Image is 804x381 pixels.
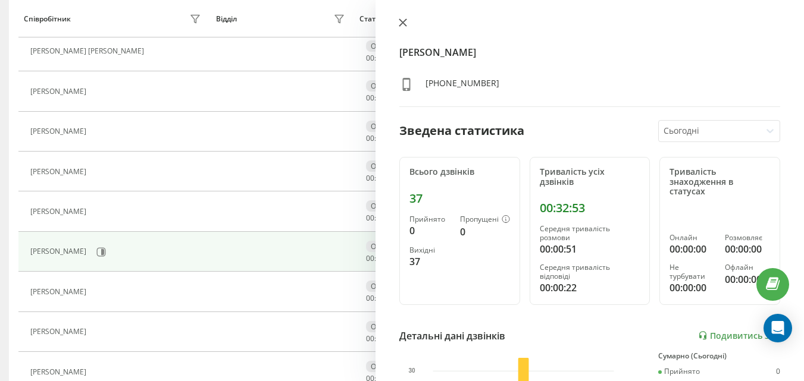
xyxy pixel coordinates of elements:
[30,207,89,216] div: [PERSON_NAME]
[540,242,640,256] div: 00:00:51
[366,80,404,92] div: Офлайн
[366,160,404,172] div: Офлайн
[30,368,89,376] div: [PERSON_NAME]
[30,87,89,96] div: [PERSON_NAME]
[426,77,499,95] div: [PHONE_NUMBER]
[540,263,640,281] div: Середня тривалість відповіді
[366,361,404,372] div: Офлайн
[366,133,374,143] span: 00
[30,168,89,176] div: [PERSON_NAME]
[776,367,780,376] div: 0
[366,333,374,344] span: 00
[366,213,374,223] span: 00
[658,367,700,376] div: Прийнято
[399,329,505,343] div: Детальні дані дзвінків
[540,281,640,295] div: 00:00:22
[408,367,415,374] text: 30
[366,241,404,252] div: Офлайн
[24,15,71,23] div: Співробітник
[670,281,715,295] div: 00:00:00
[399,122,524,140] div: Зведена статистика
[30,127,89,136] div: [PERSON_NAME]
[366,54,395,62] div: : :
[359,15,383,23] div: Статус
[409,191,510,206] div: 37
[366,134,395,143] div: : :
[460,225,510,239] div: 0
[366,174,395,182] div: : :
[366,335,395,343] div: : :
[366,253,374,263] span: 00
[366,254,395,263] div: : :
[30,47,147,55] div: [PERSON_NAME] [PERSON_NAME]
[366,321,404,332] div: Офлайн
[764,314,792,342] div: Open Intercom Messenger
[725,263,770,272] div: Офлайн
[725,272,770,286] div: 00:00:00
[409,254,451,269] div: 37
[30,288,89,296] div: [PERSON_NAME]
[30,247,89,256] div: [PERSON_NAME]
[366,294,395,303] div: : :
[366,281,404,292] div: Офлайн
[670,263,715,281] div: Не турбувати
[725,234,770,242] div: Розмовляє
[725,242,770,256] div: 00:00:00
[366,121,404,132] div: Офлайн
[366,40,404,52] div: Офлайн
[540,167,640,187] div: Тривалість усіх дзвінків
[366,94,395,102] div: : :
[366,214,395,222] div: : :
[460,215,510,225] div: Пропущені
[366,53,374,63] span: 00
[698,330,780,341] a: Подивитись звіт
[540,201,640,215] div: 00:32:53
[670,234,715,242] div: Онлайн
[409,246,451,254] div: Вихідні
[366,200,404,212] div: Офлайн
[658,352,780,360] div: Сумарно (Сьогодні)
[366,93,374,103] span: 00
[216,15,237,23] div: Відділ
[670,242,715,256] div: 00:00:00
[670,167,770,197] div: Тривалість знаходження в статусах
[409,167,510,177] div: Всього дзвінків
[366,173,374,183] span: 00
[366,293,374,303] span: 00
[399,45,780,59] h4: [PERSON_NAME]
[409,215,451,223] div: Прийнято
[409,223,451,238] div: 0
[540,225,640,242] div: Середня тривалість розмови
[30,328,89,336] div: [PERSON_NAME]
